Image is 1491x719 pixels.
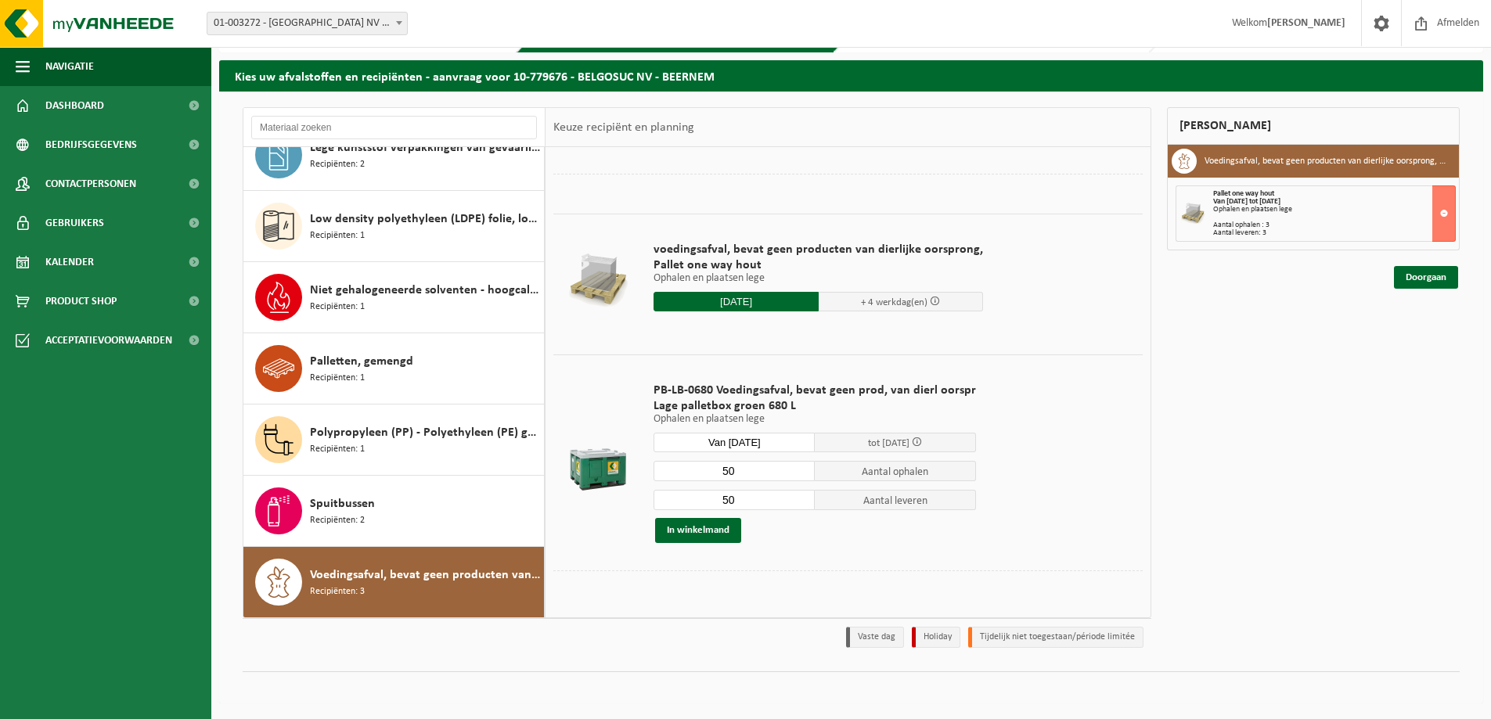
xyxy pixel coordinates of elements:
[1213,189,1274,198] span: Pallet one way hout
[654,242,983,257] span: voedingsafval, bevat geen producten van dierlijke oorsprong,
[243,404,545,476] button: Polypropyleen (PP) - Polyethyleen (PE) gemengd, hard, gekleurd Recipiënten: 1
[251,116,537,139] input: Materiaal zoeken
[1394,266,1458,289] a: Doorgaan
[310,352,413,371] span: Palletten, gemengd
[546,108,702,147] div: Keuze recipiënt en planning
[310,566,540,584] span: Voedingsafval, bevat geen producten van dierlijke oorsprong, gemengde verpakking (exclusief glas)
[45,282,117,321] span: Product Shop
[310,442,365,457] span: Recipiënten: 1
[912,627,960,648] li: Holiday
[243,262,545,333] button: Niet gehalogeneerde solventen - hoogcalorisch in kleinverpakking Recipiënten: 1
[310,423,540,442] span: Polypropyleen (PP) - Polyethyleen (PE) gemengd, hard, gekleurd
[654,273,983,284] p: Ophalen en plaatsen lege
[310,584,365,599] span: Recipiënten: 3
[310,157,365,172] span: Recipiënten: 2
[846,627,904,648] li: Vaste dag
[310,371,365,386] span: Recipiënten: 1
[654,383,976,398] span: PB-LB-0680 Voedingsafval, bevat geen prod, van dierl oorspr
[243,333,545,404] button: Palletten, gemengd Recipiënten: 1
[654,433,815,452] input: Selecteer datum
[968,627,1143,648] li: Tijdelijk niet toegestaan/période limitée
[654,398,976,414] span: Lage palletbox groen 680 L
[1213,197,1280,206] strong: Van [DATE] tot [DATE]
[861,297,927,307] span: + 4 werkdag(en)
[207,12,408,35] span: 01-003272 - BELGOSUC NV - BEERNEM
[815,461,976,481] span: Aantal ophalen
[243,547,545,617] button: Voedingsafval, bevat geen producten van dierlijke oorsprong, gemengde verpakking (exclusief glas)...
[310,210,540,228] span: Low density polyethyleen (LDPE) folie, los, naturel/gekleurd (80/20)
[1213,206,1455,214] div: Ophalen en plaatsen lege
[45,321,172,360] span: Acceptatievoorwaarden
[207,13,407,34] span: 01-003272 - BELGOSUC NV - BEERNEM
[310,300,365,315] span: Recipiënten: 1
[45,47,94,86] span: Navigatie
[45,203,104,243] span: Gebruikers
[45,243,94,282] span: Kalender
[243,191,545,262] button: Low density polyethyleen (LDPE) folie, los, naturel/gekleurd (80/20) Recipiënten: 1
[1267,17,1345,29] strong: [PERSON_NAME]
[310,494,375,513] span: Spuitbussen
[243,476,545,547] button: Spuitbussen Recipiënten: 2
[45,86,104,125] span: Dashboard
[868,438,909,448] span: tot [DATE]
[654,414,976,425] p: Ophalen en plaatsen lege
[654,292,819,311] input: Selecteer datum
[310,513,365,528] span: Recipiënten: 2
[1213,221,1455,229] div: Aantal ophalen : 3
[1213,229,1455,237] div: Aantal leveren: 3
[310,228,365,243] span: Recipiënten: 1
[310,281,540,300] span: Niet gehalogeneerde solventen - hoogcalorisch in kleinverpakking
[243,120,545,191] button: Lege kunststof verpakkingen van gevaarlijke stoffen Recipiënten: 2
[655,518,741,543] button: In winkelmand
[310,138,540,157] span: Lege kunststof verpakkingen van gevaarlijke stoffen
[45,125,137,164] span: Bedrijfsgegevens
[1205,149,1447,174] h3: Voedingsafval, bevat geen producten van dierlijke oorsprong, gemengde verpakking (exclusief glas)
[45,164,136,203] span: Contactpersonen
[654,257,983,273] span: Pallet one way hout
[815,490,976,510] span: Aantal leveren
[219,60,1483,91] h2: Kies uw afvalstoffen en recipiënten - aanvraag voor 10-779676 - BELGOSUC NV - BEERNEM
[1167,107,1460,145] div: [PERSON_NAME]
